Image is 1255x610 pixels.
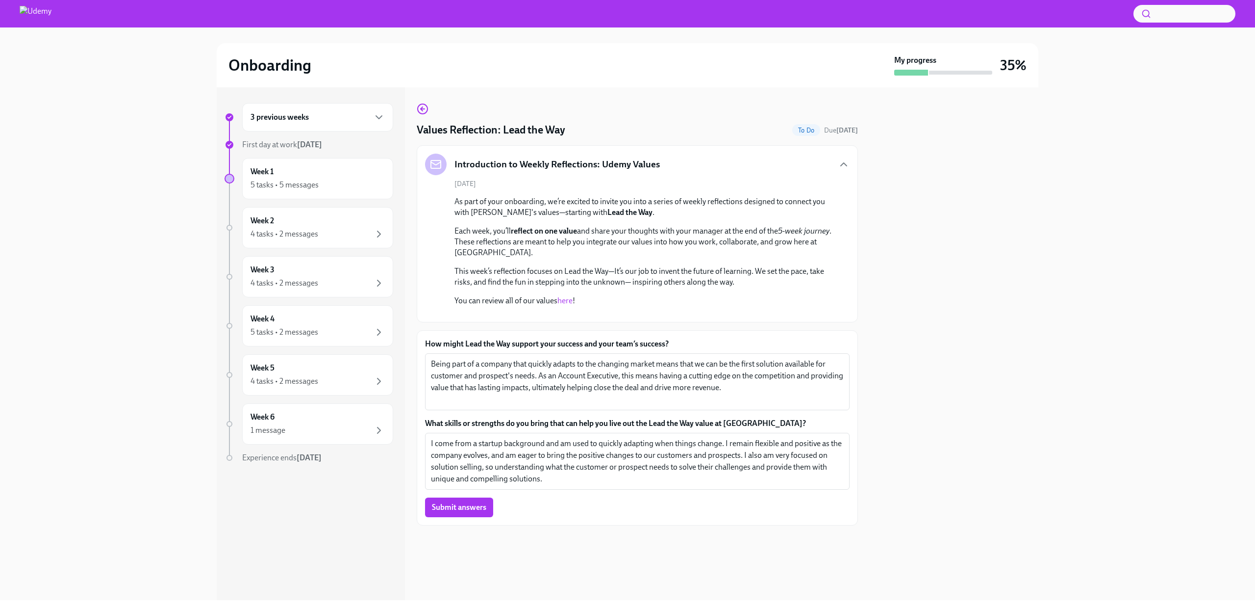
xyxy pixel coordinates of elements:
strong: My progress [894,55,936,66]
label: What skills or strengths do you bring that can help you live out the Lead the Way value at [GEOGR... [425,418,850,429]
h6: Week 1 [251,166,274,177]
p: Each week, you’ll and share your thoughts with your manager at the end of the . These reflections... [454,226,834,258]
span: Submit answers [432,503,486,512]
a: First day at work[DATE] [225,139,393,150]
div: 5 tasks • 2 messages [251,327,318,338]
strong: [DATE] [836,126,858,134]
label: How might Lead the Way support your success and your team’s success? [425,339,850,349]
textarea: Being part of a company that quickly adapts to the changing market means that we can be the first... [431,358,844,405]
img: Udemy [20,6,51,22]
a: Week 61 message [225,403,393,445]
a: Week 54 tasks • 2 messages [225,354,393,396]
div: 4 tasks • 2 messages [251,278,318,289]
p: This week’s reflection focuses on Lead the Way—It’s our job to invent the future of learning. We ... [454,266,834,288]
h6: Week 6 [251,412,275,423]
h4: Values Reflection: Lead the Way [417,123,565,137]
a: here [557,296,573,305]
h6: Week 5 [251,363,275,373]
textarea: I come from a startup background and am used to quickly adapting when things change. I remain fle... [431,438,844,485]
p: As part of your onboarding, we’re excited to invite you into a series of weekly reflections desig... [454,196,834,218]
em: 5-week journey [778,226,829,236]
p: You can review all of our values ! [454,295,834,306]
span: [DATE] [454,179,476,188]
span: Due [824,126,858,134]
div: 5 tasks • 5 messages [251,180,319,190]
h6: Week 4 [251,314,275,324]
h6: 3 previous weeks [251,112,309,123]
span: To Do [792,127,820,134]
div: 3 previous weeks [242,103,393,132]
strong: reflect on one value [511,226,577,236]
h6: Week 2 [251,215,274,226]
a: Week 15 tasks • 5 messages [225,158,393,199]
strong: [DATE] [297,140,322,149]
h2: Onboarding [228,55,311,75]
div: 4 tasks • 2 messages [251,376,318,387]
strong: Lead the Way [607,208,653,217]
a: Week 45 tasks • 2 messages [225,305,393,346]
span: September 1st, 2025 10:00 [824,126,858,135]
span: Experience ends [242,453,322,462]
strong: [DATE] [297,453,322,462]
a: Week 34 tasks • 2 messages [225,256,393,297]
div: 1 message [251,425,285,436]
a: Week 24 tasks • 2 messages [225,207,393,248]
h3: 35% [1000,56,1027,74]
h5: Introduction to Weekly Reflections: Udemy Values [454,158,660,171]
span: First day at work [242,140,322,149]
button: Submit answers [425,498,493,517]
h6: Week 3 [251,265,275,275]
div: 4 tasks • 2 messages [251,229,318,239]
